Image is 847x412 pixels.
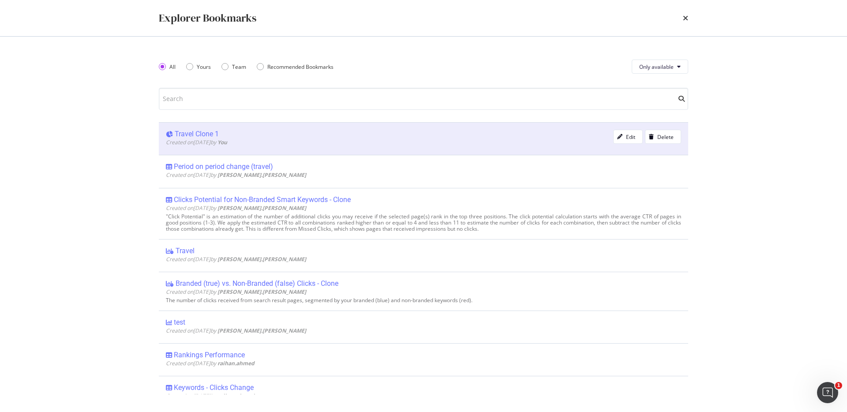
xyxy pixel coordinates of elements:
[174,383,254,392] div: Keywords - Clicks Change
[159,11,256,26] div: Explorer Bookmarks
[257,63,334,71] div: Recommended Bookmarks
[217,392,255,400] b: raihan.ahmed
[217,360,255,367] b: raihan.ahmed
[683,11,688,26] div: times
[217,171,306,179] b: [PERSON_NAME].[PERSON_NAME]
[166,255,306,263] span: Created on [DATE] by
[217,255,306,263] b: [PERSON_NAME].[PERSON_NAME]
[166,204,306,212] span: Created on [DATE] by
[217,204,306,212] b: [PERSON_NAME].[PERSON_NAME]
[221,63,246,71] div: Team
[166,392,255,400] span: Created on [DATE] by
[174,318,185,327] div: test
[166,360,255,367] span: Created on [DATE] by
[166,213,681,232] div: "Click Potential" is an estimation of the number of additional clicks you may receive if the sele...
[835,382,842,389] span: 1
[197,63,211,71] div: Yours
[174,162,273,171] div: Period on period change (travel)
[166,288,306,296] span: Created on [DATE] by
[159,88,688,110] input: Search
[159,63,176,71] div: All
[169,63,176,71] div: All
[175,130,219,139] div: Travel Clone 1
[176,279,338,288] div: Branded (true) vs. Non-Branded (false) Clicks - Clone
[166,139,227,146] span: Created on [DATE] by
[166,327,306,334] span: Created on [DATE] by
[166,297,681,303] div: The number of clicks received from search result pages, segmented by your branded (blue) and non-...
[267,63,334,71] div: Recommended Bookmarks
[166,171,306,179] span: Created on [DATE] by
[639,63,674,71] span: Only available
[186,63,211,71] div: Yours
[817,382,838,403] iframe: Intercom live chat
[217,139,227,146] b: You
[217,288,306,296] b: [PERSON_NAME].[PERSON_NAME]
[613,130,643,144] button: Edit
[626,133,635,141] div: Edit
[632,60,688,74] button: Only available
[174,351,245,360] div: Rankings Performance
[176,247,195,255] div: Travel
[174,195,351,204] div: Clicks Potential for Non-Branded Smart Keywords - Clone
[217,327,306,334] b: [PERSON_NAME].[PERSON_NAME]
[232,63,246,71] div: Team
[657,133,674,141] div: Delete
[645,130,681,144] button: Delete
